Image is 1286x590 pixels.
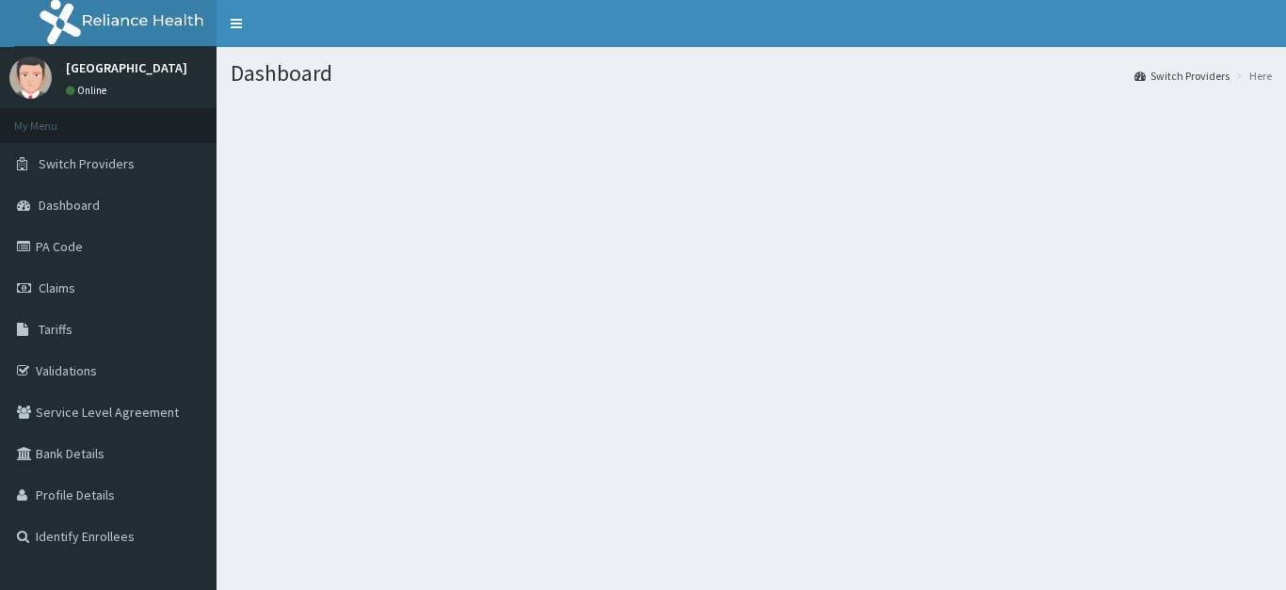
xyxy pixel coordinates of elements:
[39,321,72,338] span: Tariffs
[39,197,100,214] span: Dashboard
[9,56,52,99] img: User Image
[66,84,111,97] a: Online
[1134,68,1230,84] a: Switch Providers
[39,279,75,296] span: Claims
[1231,68,1272,84] li: Here
[231,61,1272,86] h1: Dashboard
[66,61,187,74] p: [GEOGRAPHIC_DATA]
[39,155,135,172] span: Switch Providers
